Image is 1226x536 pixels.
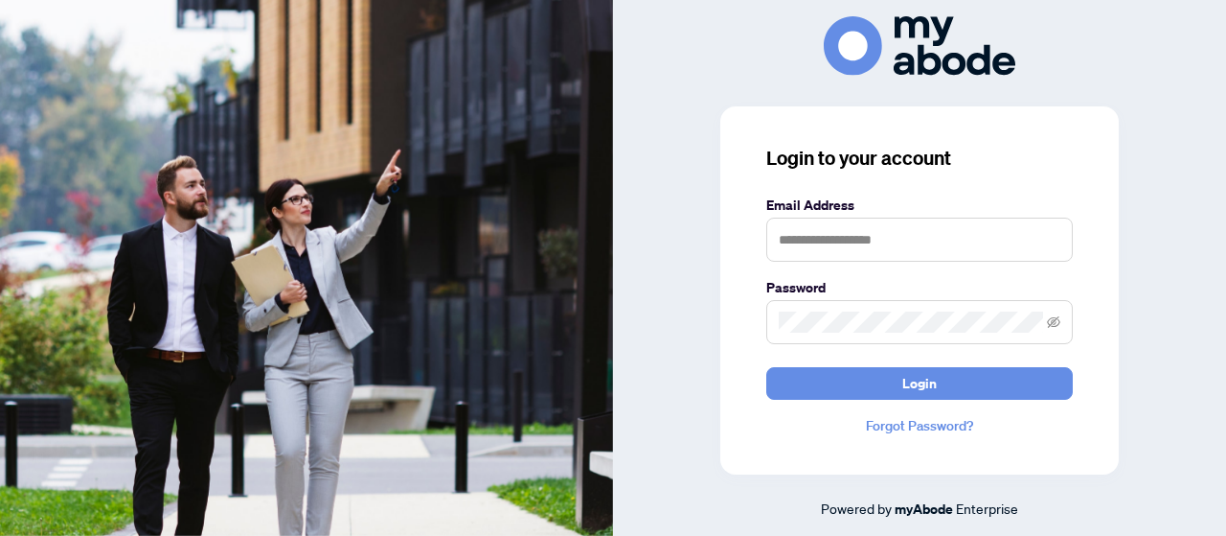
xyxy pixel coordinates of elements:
label: Password [766,277,1073,298]
label: Email Address [766,195,1073,216]
button: Login [766,367,1073,400]
img: ma-logo [824,16,1015,75]
span: Login [902,368,937,399]
a: Forgot Password? [766,415,1073,436]
span: Enterprise [956,500,1018,517]
span: Powered by [821,500,892,517]
a: myAbode [895,499,953,520]
span: eye-invisible [1047,315,1060,329]
h3: Login to your account [766,145,1073,172]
